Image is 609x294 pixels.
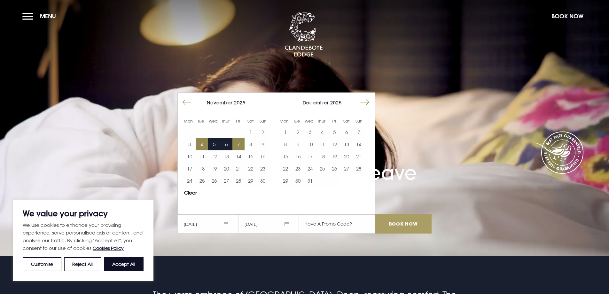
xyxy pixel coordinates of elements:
[257,175,269,187] td: Choose Sunday, November 30, 2025 as your start date.
[279,138,292,150] button: 8
[292,126,304,138] td: Choose Tuesday, December 2, 2025 as your start date.
[328,150,340,163] button: 19
[359,96,371,108] button: Move forward to switch to the next month.
[304,175,316,187] button: 31
[257,126,269,138] button: 2
[292,138,304,150] td: Choose Tuesday, December 9, 2025 as your start date.
[245,126,257,138] td: Choose Saturday, November 1, 2025 as your start date.
[245,138,257,150] td: Choose Saturday, November 8, 2025 as your start date.
[328,163,340,175] button: 26
[257,126,269,138] td: Choose Sunday, November 2, 2025 as your start date.
[328,126,340,138] td: Choose Friday, December 5, 2025 as your start date.
[292,150,304,163] td: Choose Tuesday, December 16, 2025 as your start date.
[353,126,365,138] td: Choose Sunday, December 7, 2025 as your start date.
[23,210,144,217] p: We value your privacy
[304,163,316,175] button: 24
[220,175,232,187] td: Choose Thursday, November 27, 2025 as your start date.
[208,175,220,187] td: Choose Wednesday, November 26, 2025 as your start date.
[245,175,257,187] button: 29
[257,163,269,175] td: Choose Sunday, November 23, 2025 as your start date.
[257,138,269,150] td: Choose Sunday, November 9, 2025 as your start date.
[316,150,328,163] button: 18
[353,150,365,163] button: 21
[279,175,292,187] td: Choose Monday, December 29, 2025 as your start date.
[316,138,328,150] button: 11
[196,163,208,175] td: Choose Tuesday, November 18, 2025 as your start date.
[196,175,208,187] button: 25
[196,150,208,163] button: 11
[245,175,257,187] td: Choose Saturday, November 29, 2025 as your start date.
[232,175,245,187] td: Choose Friday, November 28, 2025 as your start date.
[208,163,220,175] td: Choose Wednesday, November 19, 2025 as your start date.
[279,163,292,175] button: 22
[183,138,196,150] button: 3
[196,163,208,175] button: 18
[353,138,365,150] td: Choose Sunday, December 14, 2025 as your start date.
[196,175,208,187] td: Choose Tuesday, November 25, 2025 as your start date.
[234,100,246,105] span: 2025
[64,257,101,271] button: Reject All
[328,150,340,163] td: Choose Friday, December 19, 2025 as your start date.
[23,221,144,252] p: We use cookies to enhance your browsing experience, serve personalised ads or content, and analys...
[340,163,353,175] button: 27
[279,126,292,138] button: 1
[22,9,59,23] button: Menu
[207,100,232,105] span: November
[220,138,232,150] button: 6
[279,150,292,163] td: Choose Monday, December 15, 2025 as your start date.
[245,126,257,138] button: 1
[181,96,193,108] button: Move backward to switch to the previous month.
[208,150,220,163] td: Choose Wednesday, November 12, 2025 as your start date.
[220,150,232,163] td: Choose Thursday, November 13, 2025 as your start date.
[304,138,316,150] button: 10
[292,175,304,187] button: 30
[304,126,316,138] td: Choose Wednesday, December 3, 2025 as your start date.
[220,150,232,163] button: 13
[177,214,238,234] span: [DATE]
[316,138,328,150] td: Choose Thursday, December 11, 2025 as your start date.
[208,138,220,150] td: Choose Wednesday, November 5, 2025 as your start date.
[183,138,196,150] td: Choose Monday, November 3, 2025 as your start date.
[340,138,353,150] td: Choose Saturday, December 13, 2025 as your start date.
[304,126,316,138] button: 3
[184,190,197,195] button: Clear
[257,163,269,175] button: 23
[316,126,328,138] td: Choose Thursday, December 4, 2025 as your start date.
[375,214,431,234] input: Book Now
[340,163,353,175] td: Choose Saturday, December 27, 2025 as your start date.
[292,163,304,175] td: Choose Tuesday, December 23, 2025 as your start date.
[220,175,232,187] button: 27
[340,126,353,138] td: Choose Saturday, December 6, 2025 as your start date.
[292,163,304,175] button: 23
[238,214,299,234] span: [DATE]
[104,257,144,271] button: Accept All
[183,163,196,175] td: Choose Monday, November 17, 2025 as your start date.
[353,126,365,138] button: 7
[292,126,304,138] button: 2
[299,214,375,234] input: Have A Promo Code?
[316,163,328,175] td: Choose Thursday, December 25, 2025 as your start date.
[40,12,56,20] span: Menu
[245,163,257,175] td: Choose Saturday, November 22, 2025 as your start date.
[292,175,304,187] td: Choose Tuesday, December 30, 2025 as your start date.
[316,126,328,138] button: 4
[353,163,365,175] td: Choose Sunday, December 28, 2025 as your start date.
[257,175,269,187] button: 30
[232,138,245,150] button: 7
[548,9,587,23] button: Book Now
[304,163,316,175] td: Choose Wednesday, December 24, 2025 as your start date.
[292,138,304,150] button: 9
[232,150,245,163] button: 14
[208,150,220,163] button: 12
[23,257,61,271] button: Customise
[196,150,208,163] td: Choose Tuesday, November 11, 2025 as your start date.
[183,150,196,163] button: 10
[279,163,292,175] td: Choose Monday, December 22, 2025 as your start date.
[232,138,245,150] td: Selected. Friday, November 7, 2025
[279,150,292,163] button: 15
[353,150,365,163] td: Choose Sunday, December 21, 2025 as your start date.
[340,138,353,150] button: 13
[232,163,245,175] td: Choose Friday, November 21, 2025 as your start date.
[303,100,329,105] span: December
[328,163,340,175] td: Choose Friday, December 26, 2025 as your start date.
